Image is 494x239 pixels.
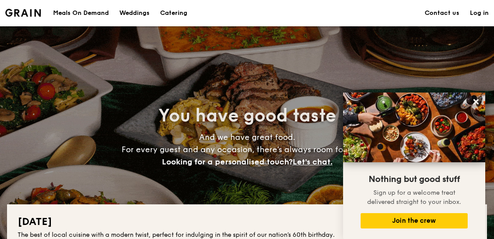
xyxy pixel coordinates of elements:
span: Sign up for a welcome treat delivered straight to your inbox. [367,189,461,206]
img: DSC07876-Edit02-Large.jpeg [343,93,485,162]
h2: [DATE] [18,215,476,229]
button: Close [469,95,483,109]
span: Let's chat. [293,157,333,167]
img: Grain [5,9,41,17]
a: Logotype [5,9,41,17]
button: Join the crew [361,213,468,228]
span: Nothing but good stuff [369,174,460,185]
